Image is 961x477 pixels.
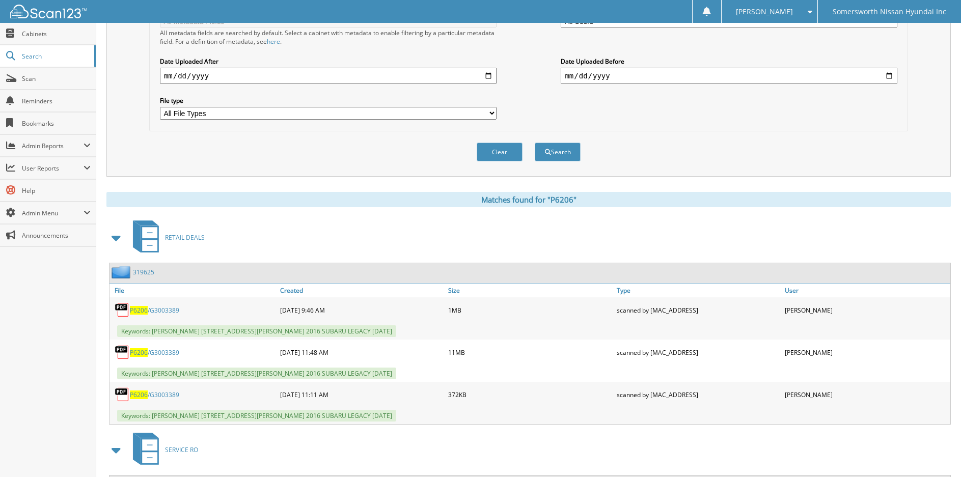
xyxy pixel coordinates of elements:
span: Help [22,186,91,195]
div: [DATE] 11:48 AM [278,342,446,362]
span: Reminders [22,97,91,105]
div: 1MB [446,300,614,320]
span: P6206 [130,348,148,357]
div: 372KB [446,384,614,405]
img: folder2.png [112,266,133,278]
div: [DATE] 11:11 AM [278,384,446,405]
a: Type [614,284,782,297]
a: SERVICE RO [127,430,198,470]
label: Date Uploaded After [160,57,497,66]
img: PDF.png [115,345,130,360]
div: scanned by [MAC_ADDRESS] [614,300,782,320]
span: Admin Menu [22,209,84,217]
span: [PERSON_NAME] [736,9,793,15]
button: Search [535,143,581,161]
a: P6206/G3003389 [130,306,179,315]
input: start [160,68,497,84]
a: User [782,284,950,297]
div: 11MB [446,342,614,362]
span: RETAIL DEALS [165,233,205,242]
a: Created [278,284,446,297]
a: P6206/G3003389 [130,390,179,399]
img: PDF.png [115,387,130,402]
span: P6206 [130,306,148,315]
span: Announcements [22,231,91,240]
a: File [109,284,278,297]
a: Size [446,284,614,297]
span: SERVICE RO [165,445,198,454]
div: [PERSON_NAME] [782,384,950,405]
a: 319625 [133,268,154,276]
iframe: Chat Widget [910,428,961,477]
button: Clear [477,143,523,161]
span: Admin Reports [22,142,84,150]
div: scanned by [MAC_ADDRESS] [614,384,782,405]
span: P6206 [130,390,148,399]
div: [PERSON_NAME] [782,342,950,362]
div: All metadata fields are searched by default. Select a cabinet with metadata to enable filtering b... [160,29,497,46]
span: Somersworth Nissan Hyundai Inc [833,9,946,15]
div: [PERSON_NAME] [782,300,950,320]
div: scanned by [MAC_ADDRESS] [614,342,782,362]
label: File type [160,96,497,105]
span: Keywords: [PERSON_NAME] [STREET_ADDRESS][PERSON_NAME] 2016 SUBARU LEGACY [DATE] [117,410,396,422]
img: PDF.png [115,302,130,318]
label: Date Uploaded Before [561,57,897,66]
a: here [267,37,280,46]
div: [DATE] 9:46 AM [278,300,446,320]
a: P6206/G3003389 [130,348,179,357]
input: end [561,68,897,84]
span: Keywords: [PERSON_NAME] [STREET_ADDRESS][PERSON_NAME] 2016 SUBARU LEGACY [DATE] [117,368,396,379]
a: RETAIL DEALS [127,217,205,258]
div: Matches found for "P6206" [106,192,951,207]
span: Scan [22,74,91,83]
span: Keywords: [PERSON_NAME] [STREET_ADDRESS][PERSON_NAME] 2016 SUBARU LEGACY [DATE] [117,325,396,337]
span: Search [22,52,89,61]
span: User Reports [22,164,84,173]
span: Bookmarks [22,119,91,128]
img: scan123-logo-white.svg [10,5,87,18]
span: Cabinets [22,30,91,38]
